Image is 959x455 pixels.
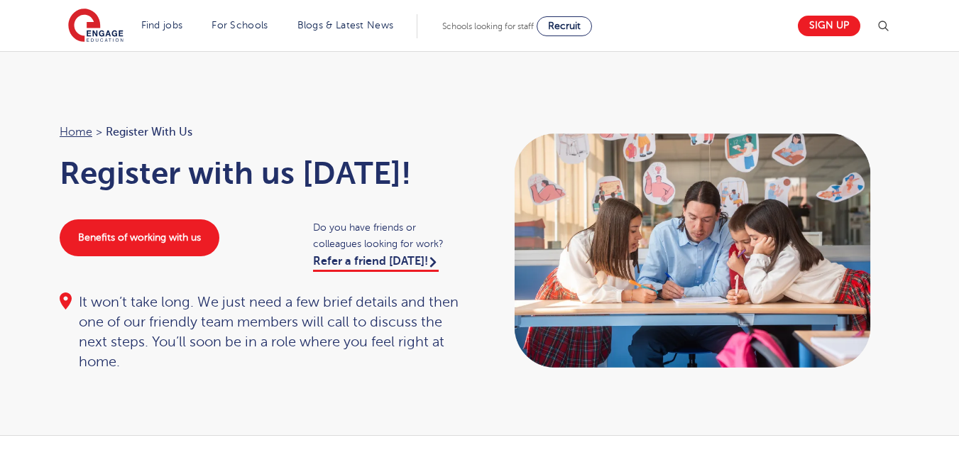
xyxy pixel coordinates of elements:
[297,20,394,31] a: Blogs & Latest News
[212,20,268,31] a: For Schools
[60,219,219,256] a: Benefits of working with us
[798,16,860,36] a: Sign up
[68,9,124,44] img: Engage Education
[60,126,92,138] a: Home
[313,219,466,252] span: Do you have friends or colleagues looking for work?
[60,155,466,191] h1: Register with us [DATE]!
[442,21,534,31] span: Schools looking for staff
[313,255,439,272] a: Refer a friend [DATE]!
[106,123,192,141] span: Register with us
[548,21,581,31] span: Recruit
[60,292,466,372] div: It won’t take long. We just need a few brief details and then one of our friendly team members wi...
[141,20,183,31] a: Find jobs
[537,16,592,36] a: Recruit
[96,126,102,138] span: >
[60,123,466,141] nav: breadcrumb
